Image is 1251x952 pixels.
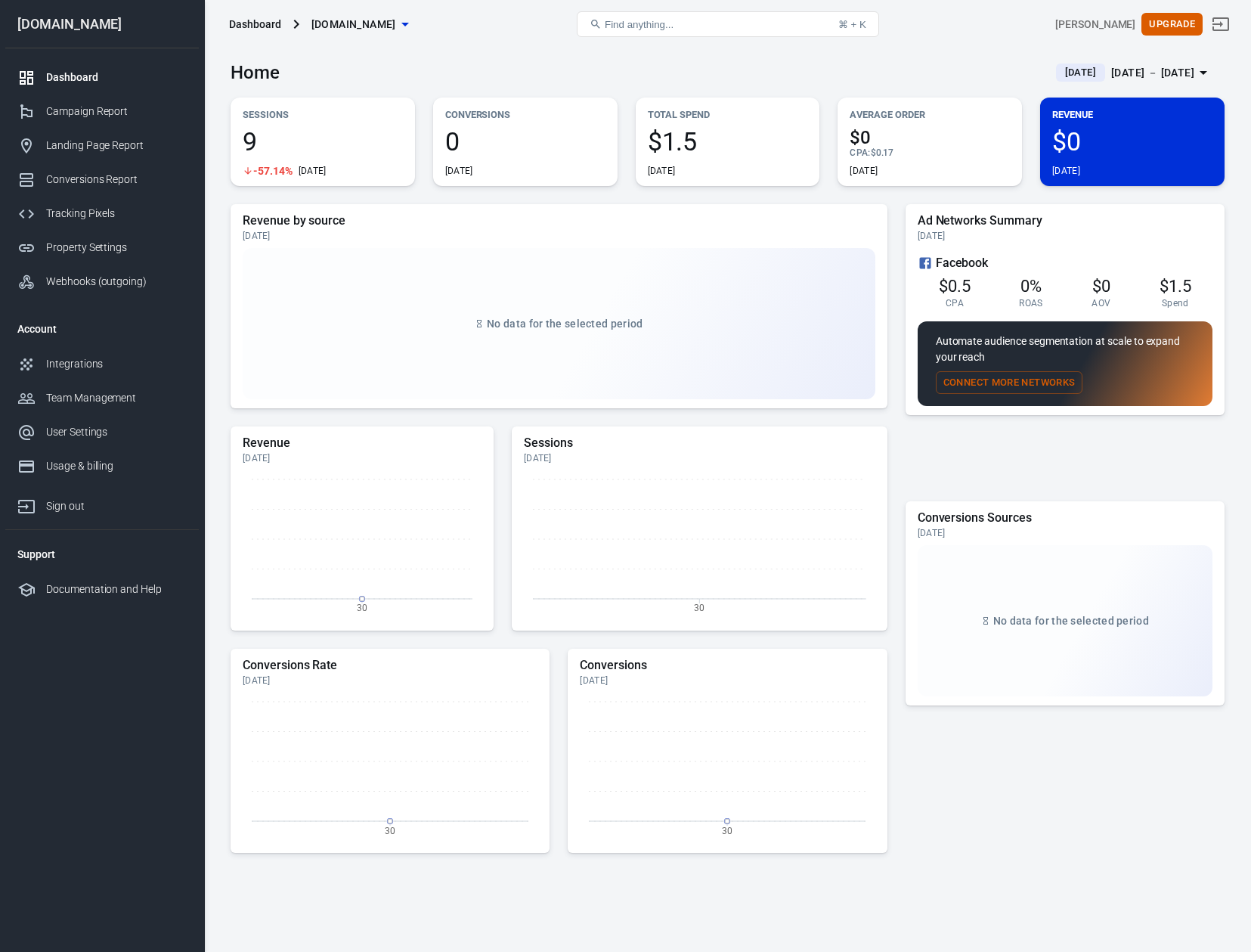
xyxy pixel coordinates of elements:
div: Account id: zGEds4yc [1055,17,1135,33]
span: $0 [850,129,1010,147]
div: ⌘ + K [838,19,866,30]
p: Sessions [243,107,403,122]
span: $0 [1052,129,1212,154]
div: [DATE] [918,527,1212,539]
span: $0 [1092,277,1110,296]
p: Conversions [445,107,605,122]
div: [DATE] [850,165,878,177]
a: Tracking Pixels [5,197,199,231]
button: [DOMAIN_NAME] [305,11,414,39]
span: No data for the selected period [993,615,1149,627]
h5: Revenue by source [243,213,875,228]
span: CPA [946,297,964,309]
a: Team Management [5,381,199,415]
span: $1.5 [648,129,808,154]
p: Revenue [1052,107,1212,122]
h5: Conversions Rate [243,658,537,673]
a: Property Settings [5,231,199,265]
h5: Revenue [243,436,482,451]
span: CPA : [850,147,870,158]
a: User Settings [5,415,199,449]
span: 9 [243,129,403,154]
button: Find anything...⌘ + K [577,11,879,37]
h3: Home [231,62,280,83]
h5: Conversions Sources [918,510,1212,526]
tspan: 30 [694,603,704,613]
span: Spend [1162,297,1189,309]
div: Facebook [918,254,1212,272]
div: [DATE] [524,452,875,464]
span: $0.17 [871,147,894,158]
h5: Sessions [524,436,875,451]
span: roselandspinalnj.com [311,15,396,34]
a: Integrations [5,347,199,381]
div: Dashboard [46,70,187,85]
div: Conversions Report [46,172,187,188]
div: [DATE] [580,674,875,687]
span: [DATE] [1059,65,1102,80]
span: No data for the selected period [487,318,643,330]
span: AOV [1092,297,1110,309]
span: $1.5 [1160,277,1191,296]
tspan: 30 [722,825,732,836]
div: Usage & billing [46,458,187,474]
div: [DATE] [648,165,676,177]
div: [DATE] [918,230,1212,242]
div: Documentation and Help [46,581,187,597]
span: $0.5 [939,277,971,296]
a: Campaign Report [5,95,199,129]
span: -57.14% [253,166,293,176]
div: Team Management [46,390,187,406]
div: Integrations [46,356,187,372]
div: [DOMAIN_NAME] [5,17,199,31]
p: Automate audience segmentation at scale to expand your reach [936,333,1194,365]
tspan: 30 [385,825,395,836]
a: Sign out [1203,6,1239,42]
div: [DATE] [243,230,875,242]
a: Webhooks (outgoing) [5,265,199,299]
li: Support [5,536,199,572]
div: [DATE] [243,452,482,464]
a: Dashboard [5,60,199,95]
div: [DATE] [1052,165,1080,177]
div: Webhooks (outgoing) [46,274,187,290]
svg: Facebook Ads [918,254,933,272]
div: Property Settings [46,240,187,256]
div: [DATE] [243,674,537,687]
a: Usage & billing [5,449,199,483]
div: Tracking Pixels [46,206,187,222]
span: 0 [445,129,605,154]
div: [DATE] － [DATE] [1111,64,1194,82]
div: Landing Page Report [46,138,187,153]
h5: Ad Networks Summary [918,213,1212,228]
div: User Settings [46,424,187,440]
span: 0% [1020,277,1042,296]
p: Average Order [850,107,1010,122]
a: Sign out [5,483,199,523]
div: [DATE] [445,165,473,177]
button: [DATE][DATE] － [DATE] [1044,60,1225,85]
span: ROAS [1019,297,1042,309]
h5: Conversions [580,658,875,673]
button: Connect More Networks [936,371,1083,395]
a: Landing Page Report [5,129,199,163]
div: Dashboard [229,17,281,32]
div: Sign out [46,498,187,514]
span: Find anything... [605,19,673,30]
li: Account [5,311,199,347]
tspan: 30 [357,603,367,613]
div: [DATE] [299,165,327,177]
a: Conversions Report [5,163,199,197]
button: Upgrade [1141,13,1203,36]
p: Total Spend [648,107,808,122]
div: Campaign Report [46,104,187,119]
